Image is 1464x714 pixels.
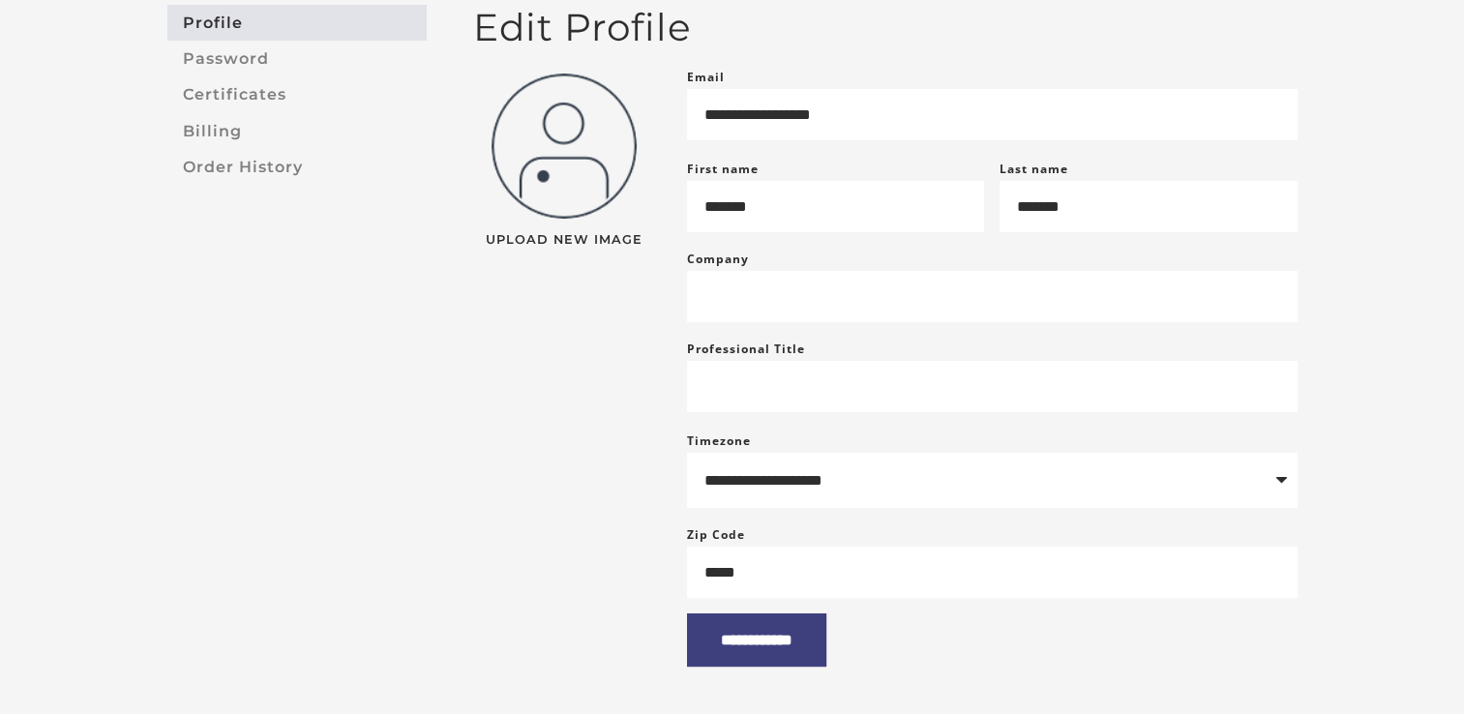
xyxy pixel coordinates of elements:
h2: Edit Profile [473,5,1298,50]
label: Zip Code [687,523,745,547]
a: Certificates [167,77,427,113]
label: Timezone [687,432,751,449]
label: First name [687,161,759,177]
label: Last name [1000,161,1068,177]
label: Email [687,66,725,89]
a: Order History [167,149,427,185]
a: Profile [167,5,427,41]
label: Company [687,248,749,271]
a: Billing [167,113,427,149]
span: Upload New Image [473,234,656,247]
a: Password [167,41,427,76]
label: Professional Title [687,338,805,361]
